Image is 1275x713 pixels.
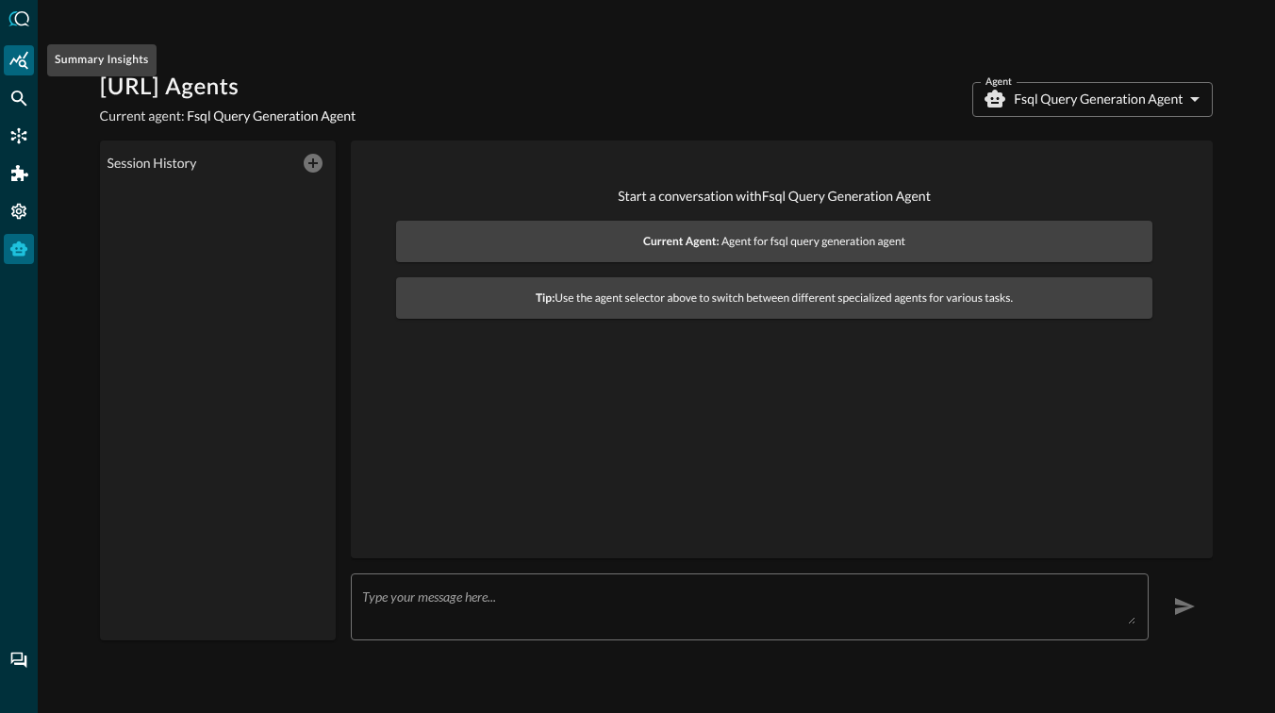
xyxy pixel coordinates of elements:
[4,45,34,75] div: Summary Insights
[4,196,34,226] div: Settings
[47,44,157,76] div: Summary Insights
[5,158,35,189] div: Addons
[4,121,34,151] div: Connectors
[4,234,34,264] div: Query Agent
[407,289,1142,307] span: Use the agent selector above to switch between different specialized agents for various tasks.
[536,290,555,305] strong: Tip:
[108,154,197,173] legend: Session History
[643,234,720,248] strong: Current Agent:
[1014,90,1183,108] p: Fsql Query Generation Agent
[187,108,356,124] span: Fsql Query Generation Agent
[100,107,356,125] p: Current agent:
[4,645,34,675] div: Chat
[100,73,356,103] h1: [URL] Agents
[396,186,1153,206] p: Start a conversation with Fsql Query Generation Agent
[4,83,34,113] div: Federated Search
[985,74,1012,91] label: Agent
[407,232,1142,251] span: Agent for fsql query generation agent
